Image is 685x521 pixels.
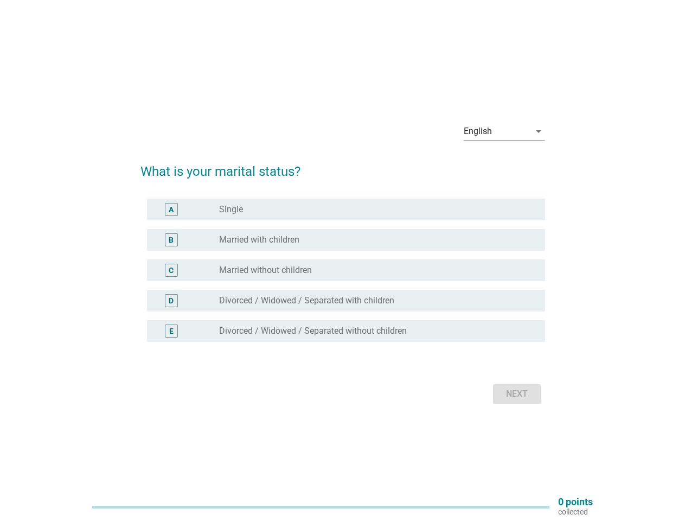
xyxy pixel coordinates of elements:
[558,497,593,507] p: 0 points
[219,295,394,306] label: Divorced / Widowed / Separated with children
[532,125,545,138] i: arrow_drop_down
[169,204,174,215] div: A
[464,126,492,136] div: English
[219,204,243,215] label: Single
[169,234,174,246] div: B
[219,234,299,245] label: Married with children
[219,265,312,276] label: Married without children
[169,265,174,276] div: C
[169,295,174,307] div: D
[140,151,545,181] h2: What is your marital status?
[219,326,407,336] label: Divorced / Widowed / Separated without children
[169,326,174,337] div: E
[558,507,593,517] p: collected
